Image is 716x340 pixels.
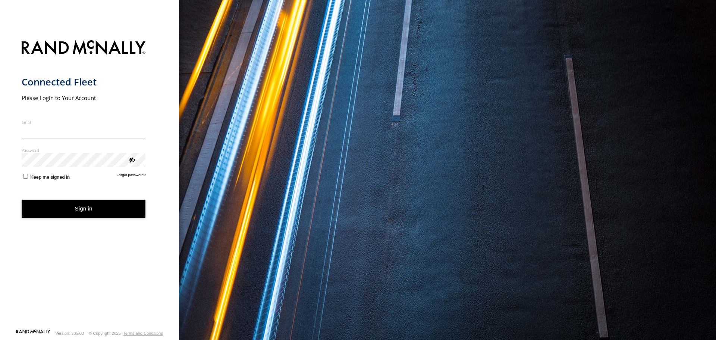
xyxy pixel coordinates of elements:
img: Rand McNally [22,39,146,58]
a: Terms and Conditions [123,331,163,336]
h2: Please Login to Your Account [22,94,146,102]
h1: Connected Fleet [22,76,146,88]
div: Version: 305.03 [56,331,84,336]
div: © Copyright 2025 - [89,331,163,336]
button: Sign in [22,200,146,218]
form: main [22,36,158,329]
input: Keep me signed in [23,174,28,179]
label: Email [22,119,146,125]
div: ViewPassword [128,156,135,163]
label: Password [22,147,146,153]
a: Visit our Website [16,330,50,337]
a: Forgot password? [117,173,146,180]
span: Keep me signed in [30,174,70,180]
